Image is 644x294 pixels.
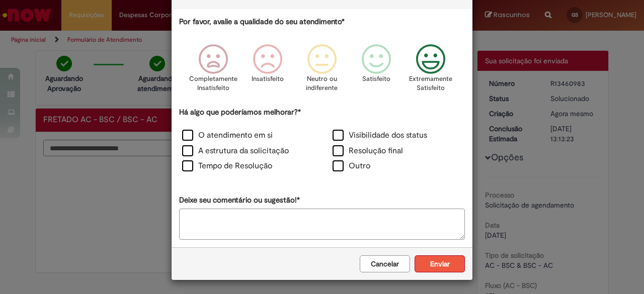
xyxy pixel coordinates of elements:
[333,160,370,172] label: Outro
[242,37,293,106] div: Insatisfeito
[187,37,238,106] div: Completamente Insatisfeito
[189,74,237,93] p: Completamente Insatisfeito
[409,74,452,93] p: Extremamente Satisfeito
[182,160,272,172] label: Tempo de Resolução
[179,17,345,27] label: Por favor, avalie a qualidade do seu atendimento*
[182,130,273,141] label: O atendimento em si
[333,130,427,141] label: Visibilidade dos status
[182,145,289,157] label: A estrutura da solicitação
[351,37,402,106] div: Satisfeito
[296,37,348,106] div: Neutro ou indiferente
[360,255,410,272] button: Cancelar
[333,145,403,157] label: Resolução final
[179,195,300,206] label: Deixe seu comentário ou sugestão!*
[415,255,465,272] button: Enviar
[252,74,284,84] p: Insatisfeito
[179,107,465,175] div: Há algo que poderíamos melhorar?*
[304,74,340,93] p: Neutro ou indiferente
[362,74,390,84] p: Satisfeito
[405,37,456,106] div: Extremamente Satisfeito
